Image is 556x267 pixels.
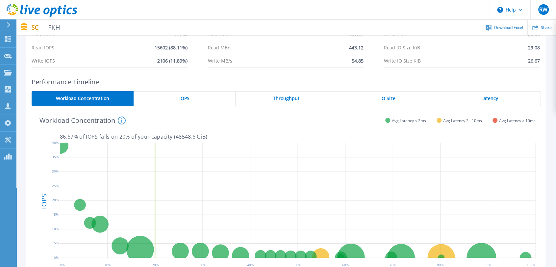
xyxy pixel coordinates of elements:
[539,7,547,12] span: RW
[56,96,109,101] span: Workload Concentration
[208,54,232,67] span: Write MB/s
[384,28,408,41] span: IO Size KiB
[494,26,523,30] span: Download Excel
[32,54,55,67] span: Write IOPS
[155,41,188,54] span: 15602 (88.11%)
[443,118,482,123] span: Avg Latency 2 - 10ms
[52,155,59,159] text: 35%
[52,227,59,231] text: 10%
[528,28,540,41] span: 28.80
[273,96,299,101] span: Throughput
[60,134,536,140] p: 86.67 % of IOPS falls on 20 % of your capacity ( 48548.6 GiB )
[157,54,188,67] span: 2106 (11.89%)
[32,41,54,54] span: Read IOPS
[349,41,364,54] span: 443.12
[528,54,540,67] span: 26.67
[174,28,188,41] span: 17708
[52,140,59,145] text: 40%
[392,118,426,123] span: Avg Latency < 2ms
[39,117,126,124] h4: Workload Concentration
[54,241,59,245] text: 5%
[384,54,421,67] span: Write IO Size KiB
[499,118,536,123] span: Avg Latency > 10ms
[541,26,552,30] span: Share
[32,24,61,31] p: SC
[44,24,61,31] span: FKH
[208,28,231,41] span: Total MB/s
[352,54,364,67] span: 54.85
[384,41,420,54] span: Read IO Size KiB
[32,28,54,41] span: Total IOPS
[349,28,364,41] span: 497.97
[52,169,59,174] text: 30%
[179,96,190,101] span: IOPS
[32,78,541,86] h2: Performance Timeline
[481,96,498,101] span: Latency
[41,177,47,226] h4: IOPS
[528,41,540,54] span: 29.08
[380,96,395,101] span: IO Size
[54,255,59,260] text: 0%
[208,41,232,54] span: Read MB/s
